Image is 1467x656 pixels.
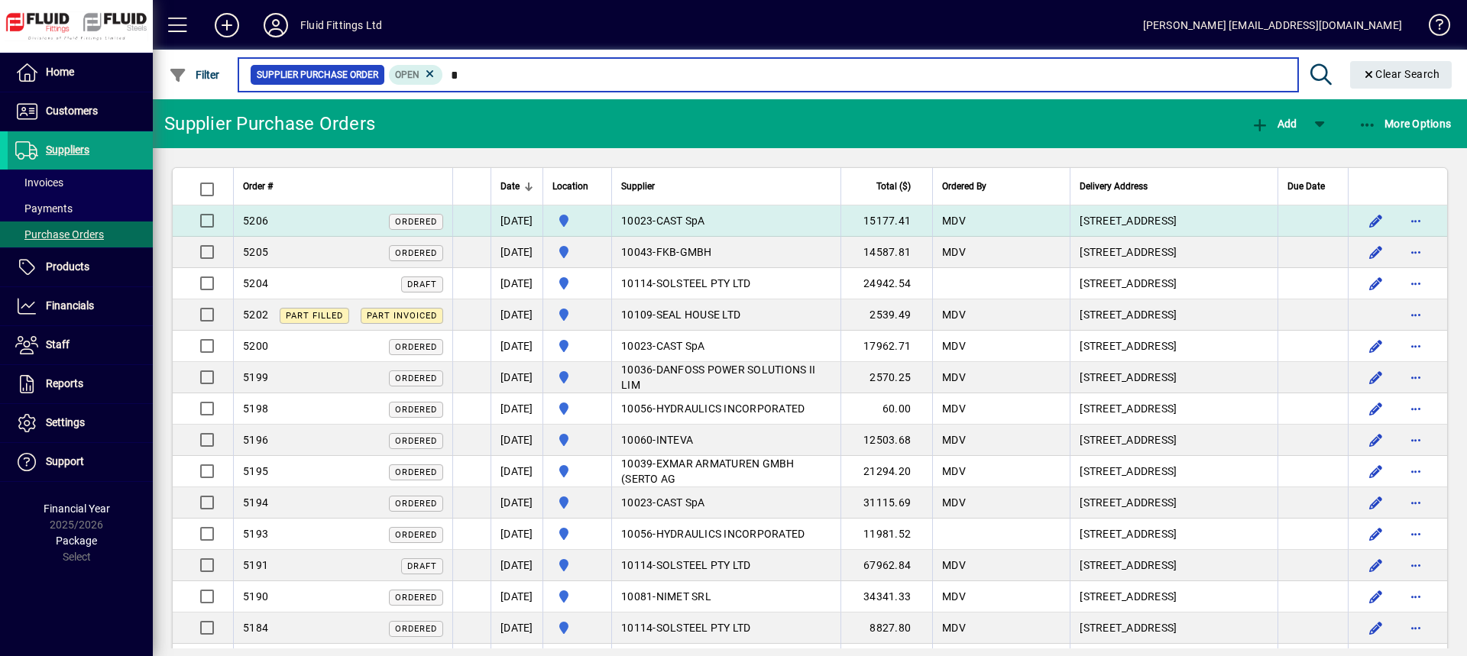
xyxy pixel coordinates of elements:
[611,205,840,237] td: -
[1355,110,1456,137] button: More Options
[552,337,602,355] span: AUCKLAND
[552,493,602,512] span: AUCKLAND
[8,326,153,364] a: Staff
[46,105,98,117] span: Customers
[942,215,966,227] span: MDV
[621,246,653,258] span: 10043
[656,246,712,258] span: FKB-GMBH
[552,525,602,543] span: AUCKLAND
[1404,584,1428,609] button: More options
[1364,240,1388,264] button: Edit
[1404,553,1428,577] button: More options
[656,434,694,446] span: INTEVA
[942,402,966,415] span: MDV
[243,496,268,509] span: 5194
[395,436,437,446] span: Ordered
[491,268,542,299] td: [DATE]
[8,404,153,442] a: Settings
[1070,456,1278,487] td: [STREET_ADDRESS]
[1070,237,1278,268] td: [STREET_ADDRESS]
[656,496,705,509] span: CAST SpA
[395,248,437,258] span: Ordered
[942,622,966,634] span: MDV
[656,622,751,634] span: SOLSTEEL PTY LTD
[395,217,437,227] span: Ordered
[1404,334,1428,358] button: More options
[552,178,588,195] span: Location
[621,215,653,227] span: 10023
[1404,616,1428,640] button: More options
[8,196,153,221] a: Payments
[1251,118,1297,130] span: Add
[1404,240,1428,264] button: More options
[243,465,268,477] span: 5195
[1080,178,1148,195] span: Delivery Address
[243,178,443,195] div: Order #
[611,456,840,487] td: -
[243,215,268,227] span: 5206
[395,530,437,540] span: Ordered
[552,178,602,195] div: Location
[1404,365,1428,389] button: More options
[656,277,751,289] span: SOLSTEEL PTY LTD
[491,550,542,581] td: [DATE]
[840,581,932,612] td: 34341.33
[1143,13,1402,37] div: [PERSON_NAME] [EMAIL_ADDRESS][DOMAIN_NAME]
[1362,68,1440,80] span: Clear Search
[1404,271,1428,296] button: More options
[621,496,653,509] span: 10023
[1070,331,1278,362] td: [STREET_ADDRESS]
[1070,299,1278,331] td: [STREET_ADDRESS]
[1364,334,1388,358] button: Edit
[840,612,932,644] td: 8827.80
[1364,365,1388,389] button: Edit
[621,364,815,391] span: DANFOSS POWER SOLUTIONS II LIM
[243,590,268,603] span: 5190
[552,556,602,574] span: AUCKLAND
[840,299,932,331] td: 2539.49
[15,176,63,189] span: Invoices
[552,212,602,230] span: AUCKLAND
[1364,396,1388,421] button: Edit
[552,305,602,324] span: AUCKLAND
[942,434,966,446] span: MDV
[165,61,224,89] button: Filter
[46,377,83,389] span: Reports
[8,365,153,403] a: Reports
[46,455,84,467] span: Support
[491,456,542,487] td: [DATE]
[621,402,653,415] span: 10056
[491,425,542,456] td: [DATE]
[1070,425,1278,456] td: [STREET_ADDRESS]
[552,462,602,480] span: AUCKLAND
[621,457,795,485] span: EXMAR ARMATUREN GMBH (SERTO AG
[1364,208,1388,233] button: Edit
[611,487,840,519] td: -
[15,202,73,215] span: Payments
[942,246,966,258] span: MDV
[491,237,542,268] td: [DATE]
[1404,396,1428,421] button: More options
[1404,428,1428,452] button: More options
[1404,208,1428,233] button: More options
[621,622,653,634] span: 10114
[656,309,741,321] span: SEAL HOUSE LTD
[46,299,94,312] span: Financials
[552,399,602,418] span: AUCKLAND
[1359,118,1452,130] span: More Options
[500,178,520,195] span: Date
[169,69,220,81] span: Filter
[491,205,542,237] td: [DATE]
[243,434,268,446] span: 5196
[1364,522,1388,546] button: Edit
[243,559,268,571] span: 5191
[552,368,602,386] span: AUCKLAND
[8,221,153,247] a: Purchase Orders
[942,496,966,509] span: MDV
[46,260,89,273] span: Products
[243,371,268,383] span: 5199
[1364,490,1388,515] button: Edit
[611,581,840,612] td: -
[491,331,542,362] td: [DATE]
[395,593,437,603] span: Ordered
